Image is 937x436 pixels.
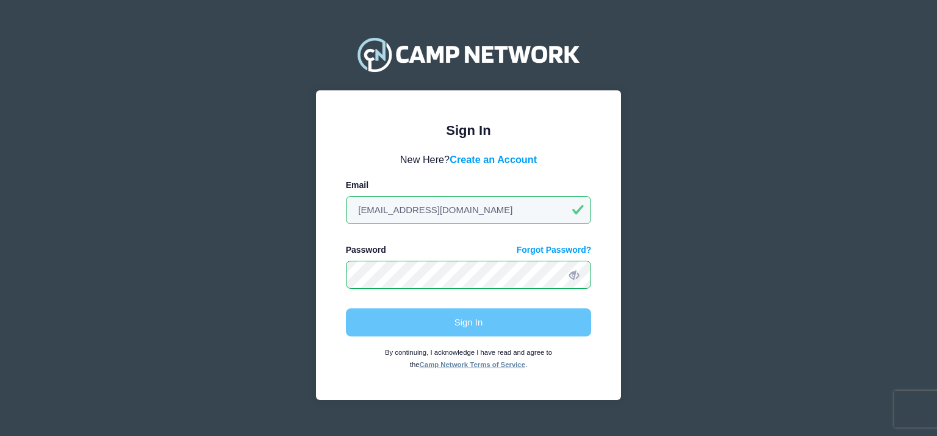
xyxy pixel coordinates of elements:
[517,244,592,256] a: Forgot Password?
[450,154,537,165] a: Create an Account
[420,361,525,368] a: Camp Network Terms of Service
[346,152,592,167] div: New Here?
[385,349,552,368] small: By continuing, I acknowledge I have read and agree to the .
[352,30,585,79] img: Camp Network
[346,179,368,192] label: Email
[346,120,592,140] div: Sign In
[346,244,386,256] label: Password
